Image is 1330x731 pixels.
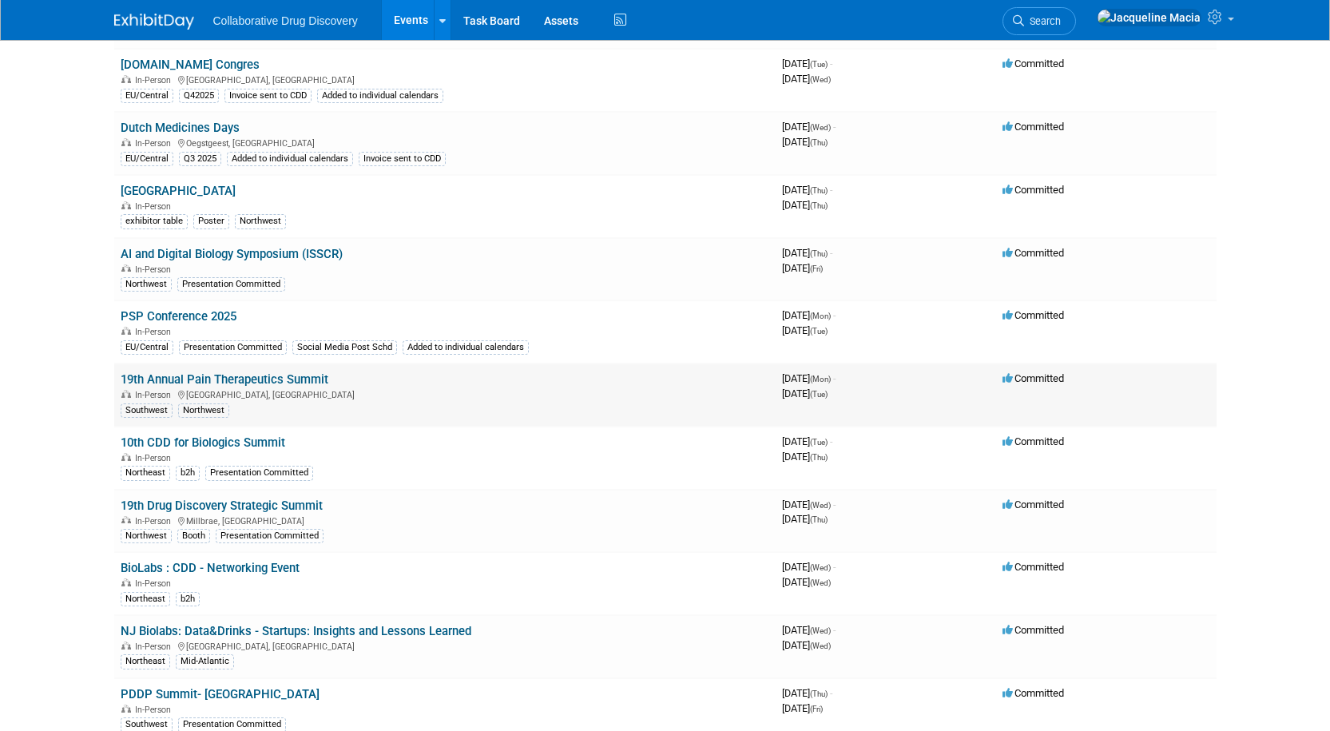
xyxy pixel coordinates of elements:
span: [DATE] [782,372,836,384]
span: [DATE] [782,702,823,714]
span: - [830,687,832,699]
span: - [833,372,836,384]
span: Committed [1002,687,1064,699]
span: - [830,247,832,259]
img: In-Person Event [121,453,131,461]
span: (Wed) [810,501,831,510]
span: [DATE] [782,121,836,133]
span: In-Person [135,578,176,589]
span: [DATE] [782,561,836,573]
span: [DATE] [782,639,831,651]
img: In-Person Event [121,642,131,650]
span: [DATE] [782,387,828,399]
img: In-Person Event [121,75,131,83]
span: Committed [1002,372,1064,384]
span: Committed [1002,561,1064,573]
span: Search [1024,15,1061,27]
span: Collaborative Drug Discovery [213,14,358,27]
div: Presentation Committed [216,529,324,543]
div: EU/Central [121,152,173,166]
img: In-Person Event [121,578,131,586]
img: In-Person Event [121,390,131,398]
span: [DATE] [782,136,828,148]
a: [GEOGRAPHIC_DATA] [121,184,236,198]
div: exhibitor table [121,214,188,228]
span: (Wed) [810,578,831,587]
span: (Wed) [810,626,831,635]
span: In-Person [135,390,176,400]
span: Committed [1002,435,1064,447]
span: (Thu) [810,138,828,147]
div: [GEOGRAPHIC_DATA], [GEOGRAPHIC_DATA] [121,639,769,652]
div: b2h [176,466,200,480]
div: Presentation Committed [177,277,285,292]
span: - [833,121,836,133]
span: In-Person [135,138,176,149]
span: In-Person [135,516,176,526]
span: Committed [1002,121,1064,133]
span: [DATE] [782,513,828,525]
span: In-Person [135,642,176,652]
span: (Wed) [810,123,831,132]
div: Poster [193,214,229,228]
a: PSP Conference 2025 [121,309,236,324]
div: [GEOGRAPHIC_DATA], [GEOGRAPHIC_DATA] [121,387,769,400]
div: Oegstgeest, [GEOGRAPHIC_DATA] [121,136,769,149]
span: Committed [1002,499,1064,511]
div: Invoice sent to CDD [359,152,446,166]
span: - [830,58,832,70]
a: Search [1002,7,1076,35]
span: - [830,184,832,196]
span: (Thu) [810,249,828,258]
span: [DATE] [782,262,823,274]
img: In-Person Event [121,138,131,146]
span: - [833,624,836,636]
div: Southwest [121,403,173,418]
div: Invoice sent to CDD [224,89,312,103]
span: (Wed) [810,642,831,650]
span: [DATE] [782,58,832,70]
span: Committed [1002,309,1064,321]
span: Committed [1002,247,1064,259]
span: (Tue) [810,60,828,69]
span: - [833,309,836,321]
span: (Thu) [810,689,828,698]
span: In-Person [135,705,176,715]
a: 19th Drug Discovery Strategic Summit [121,499,323,513]
img: In-Person Event [121,327,131,335]
div: Mid-Atlantic [176,654,234,669]
span: (Thu) [810,453,828,462]
span: In-Person [135,201,176,212]
span: Committed [1002,58,1064,70]
img: In-Person Event [121,516,131,524]
span: (Wed) [810,563,831,572]
span: In-Person [135,327,176,337]
div: Booth [177,529,210,543]
a: 10th CDD for Biologics Summit [121,435,285,450]
span: [DATE] [782,199,828,211]
img: In-Person Event [121,705,131,713]
span: (Fri) [810,705,823,713]
div: EU/Central [121,340,173,355]
span: In-Person [135,264,176,275]
div: EU/Central [121,89,173,103]
div: Northwest [121,529,172,543]
div: Northeast [121,592,170,606]
span: [DATE] [782,576,831,588]
span: [DATE] [782,324,828,336]
span: (Tue) [810,327,828,336]
span: (Tue) [810,390,828,399]
span: - [833,499,836,511]
img: Jacqueline Macia [1097,9,1201,26]
span: [DATE] [782,624,836,636]
div: Northwest [121,277,172,292]
img: In-Person Event [121,264,131,272]
div: Presentation Committed [205,466,313,480]
span: Committed [1002,184,1064,196]
div: Millbrae, [GEOGRAPHIC_DATA] [121,514,769,526]
div: Q42025 [179,89,219,103]
span: [DATE] [782,184,832,196]
div: Presentation Committed [179,340,287,355]
span: (Mon) [810,375,831,383]
span: [DATE] [782,73,831,85]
